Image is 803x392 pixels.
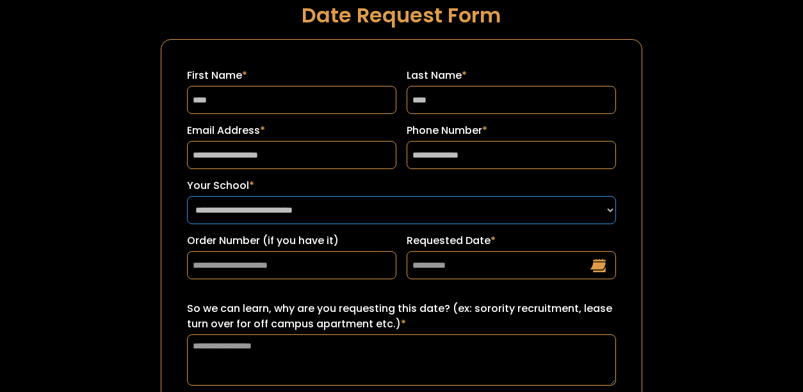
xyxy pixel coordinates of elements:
label: Phone Number [407,123,616,138]
label: Last Name [407,68,616,83]
label: Order Number (if you have it) [187,233,396,249]
label: Email Address [187,123,396,138]
h1: Date Request Form [161,4,642,26]
label: So we can learn, why are you requesting this date? (ex: sorority recruitment, lease turn over for... [187,301,616,332]
label: First Name [187,68,396,83]
label: Requested Date [407,233,616,249]
label: Your School [187,178,616,193]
